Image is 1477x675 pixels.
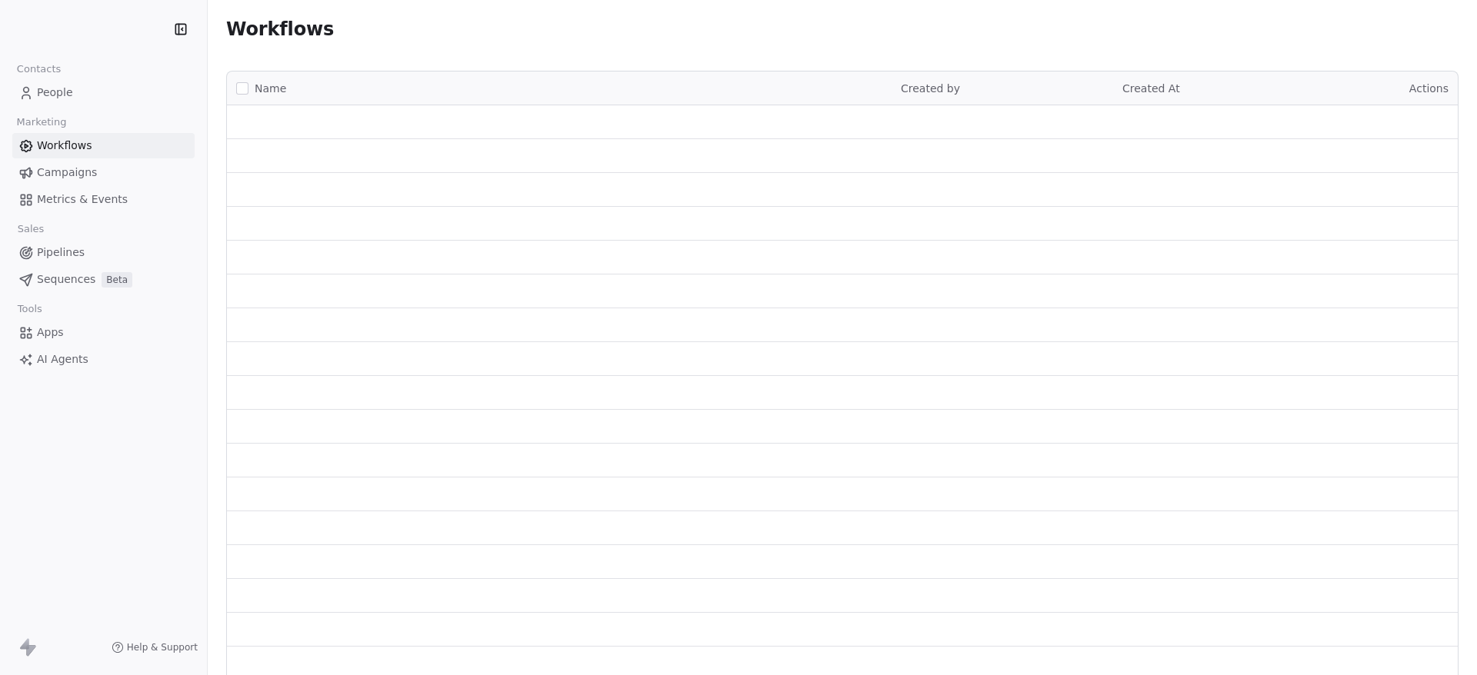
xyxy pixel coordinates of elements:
span: Name [255,81,286,97]
a: Campaigns [12,160,195,185]
span: Created by [901,82,960,95]
a: Metrics & Events [12,187,195,212]
span: Sales [11,218,51,241]
span: Help & Support [127,641,198,653]
span: AI Agents [37,351,88,367]
a: SequencesBeta [12,267,195,292]
a: Help & Support [112,641,198,653]
span: People [37,85,73,101]
span: Campaigns [37,165,97,181]
span: Actions [1409,82,1449,95]
a: AI Agents [12,347,195,372]
span: Sequences [37,271,95,288]
span: Workflows [37,138,92,154]
span: Pipelines [37,244,85,261]
span: Apps [37,324,64,341]
span: Beta [102,272,132,288]
span: Workflows [226,18,334,40]
a: Apps [12,320,195,345]
span: Tools [11,298,48,321]
a: Pipelines [12,240,195,265]
span: Marketing [10,111,73,134]
a: People [12,80,195,105]
span: Created At [1122,82,1180,95]
span: Contacts [10,58,68,81]
span: Metrics & Events [37,191,128,208]
a: Workflows [12,133,195,158]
